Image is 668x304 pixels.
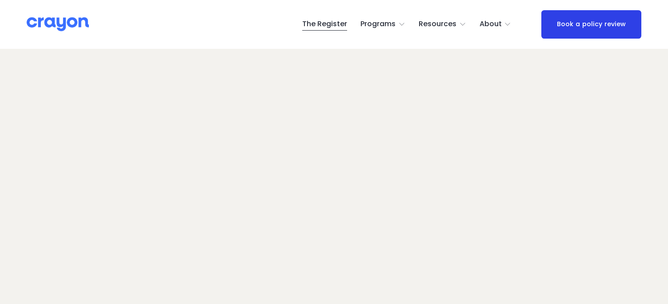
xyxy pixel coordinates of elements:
a: Book a policy review [541,10,641,39]
span: About [480,18,502,31]
span: Programs [360,18,396,31]
a: The Register [302,17,347,32]
a: folder dropdown [360,17,405,32]
img: Crayon [27,16,89,32]
a: folder dropdown [419,17,466,32]
a: folder dropdown [480,17,512,32]
span: Resources [419,18,456,31]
